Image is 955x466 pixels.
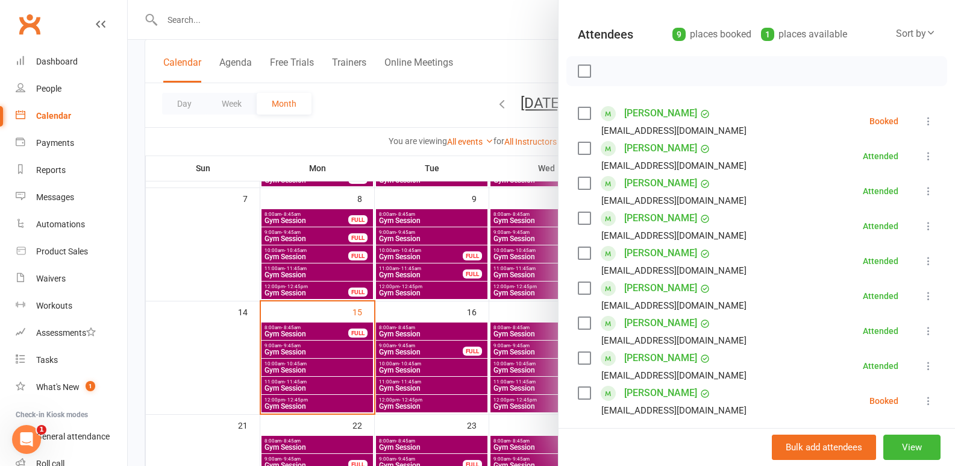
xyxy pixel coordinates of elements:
a: [PERSON_NAME] [624,279,697,298]
a: General attendance kiosk mode [16,423,127,450]
div: Attended [863,292,898,300]
div: 1 [761,28,774,41]
a: What's New1 [16,374,127,401]
div: Workouts [36,301,72,310]
div: Reports [36,165,66,175]
a: Calendar [16,102,127,130]
div: [EMAIL_ADDRESS][DOMAIN_NAME] [601,298,747,313]
iframe: Intercom live chat [12,425,41,454]
a: Reports [16,157,127,184]
div: [EMAIL_ADDRESS][DOMAIN_NAME] [601,333,747,348]
a: Automations [16,211,127,238]
a: Waivers [16,265,127,292]
div: Booked [869,397,898,405]
div: [EMAIL_ADDRESS][DOMAIN_NAME] [601,263,747,279]
a: Product Sales [16,238,127,265]
div: Attended [863,152,898,160]
div: places available [761,26,847,43]
div: Messages [36,192,74,202]
a: Assessments [16,320,127,347]
span: 1 [86,381,95,391]
a: [PERSON_NAME] [624,244,697,263]
div: Attended [863,187,898,195]
div: Automations [36,219,85,229]
div: Product Sales [36,247,88,256]
a: [PERSON_NAME] [624,104,697,123]
a: Clubworx [14,9,45,39]
a: Workouts [16,292,127,320]
div: Attendees [578,26,633,43]
div: What's New [36,382,80,392]
div: Payments [36,138,74,148]
a: [PERSON_NAME] [624,209,697,228]
a: Dashboard [16,48,127,75]
div: [EMAIL_ADDRESS][DOMAIN_NAME] [601,403,747,418]
div: [EMAIL_ADDRESS][DOMAIN_NAME] [601,123,747,139]
div: Tasks [36,355,58,365]
div: places booked [672,26,751,43]
div: [EMAIL_ADDRESS][DOMAIN_NAME] [601,228,747,244]
a: [PERSON_NAME] [624,383,697,403]
div: [EMAIL_ADDRESS][DOMAIN_NAME] [601,368,747,383]
div: Sort by [896,26,936,42]
span: 1 [37,425,46,435]
div: Booked [869,117,898,125]
div: [EMAIL_ADDRESS][DOMAIN_NAME] [601,193,747,209]
div: Assessments [36,328,96,338]
div: Attended [863,362,898,370]
div: 9 [672,28,686,41]
a: Messages [16,184,127,211]
a: Payments [16,130,127,157]
div: Attended [863,222,898,230]
div: General attendance [36,432,110,441]
div: Dashboard [36,57,78,66]
div: [EMAIL_ADDRESS][DOMAIN_NAME] [601,158,747,174]
div: Waivers [36,274,66,283]
a: [PERSON_NAME] [624,139,697,158]
button: View [883,435,941,460]
div: Attended [863,327,898,335]
a: [PERSON_NAME] [624,174,697,193]
a: [PERSON_NAME] [624,348,697,368]
div: Attended [863,257,898,265]
a: People [16,75,127,102]
button: Bulk add attendees [772,435,876,460]
a: Tasks [16,347,127,374]
div: People [36,84,61,93]
a: [PERSON_NAME] [624,313,697,333]
div: Calendar [36,111,71,121]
